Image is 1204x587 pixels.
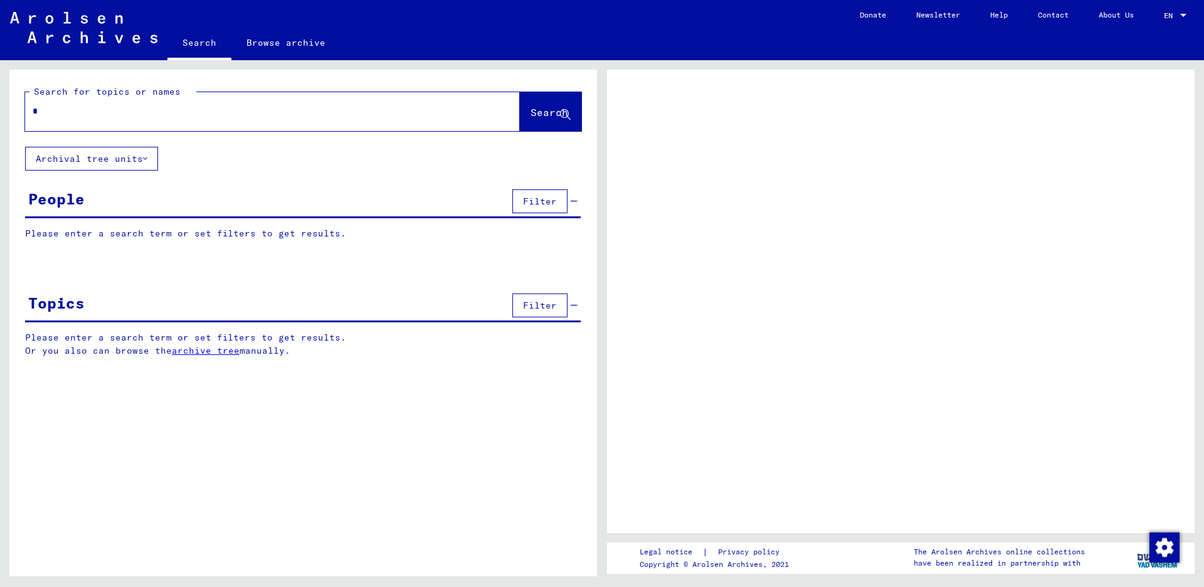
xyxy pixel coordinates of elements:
[1149,532,1180,563] img: Change consent
[640,546,795,559] div: |
[1134,542,1181,573] img: yv_logo.png
[520,92,581,131] button: Search
[10,12,157,43] img: Arolsen_neg.svg
[25,227,581,240] p: Please enter a search term or set filters to get results.
[167,28,231,60] a: Search
[523,300,557,311] span: Filter
[523,196,557,207] span: Filter
[512,293,568,317] button: Filter
[640,546,702,559] a: Legal notice
[25,147,158,171] button: Archival tree units
[640,559,795,570] p: Copyright © Arolsen Archives, 2021
[914,558,1085,569] p: have been realized in partnership with
[28,292,85,314] div: Topics
[531,106,568,119] span: Search
[914,546,1085,558] p: The Arolsen Archives online collections
[512,189,568,213] button: Filter
[1164,11,1178,20] span: EN
[708,546,795,559] a: Privacy policy
[25,331,581,357] p: Please enter a search term or set filters to get results. Or you also can browse the manually.
[231,28,341,58] a: Browse archive
[28,188,85,210] div: People
[34,86,181,97] mat-label: Search for topics or names
[172,345,240,356] a: archive tree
